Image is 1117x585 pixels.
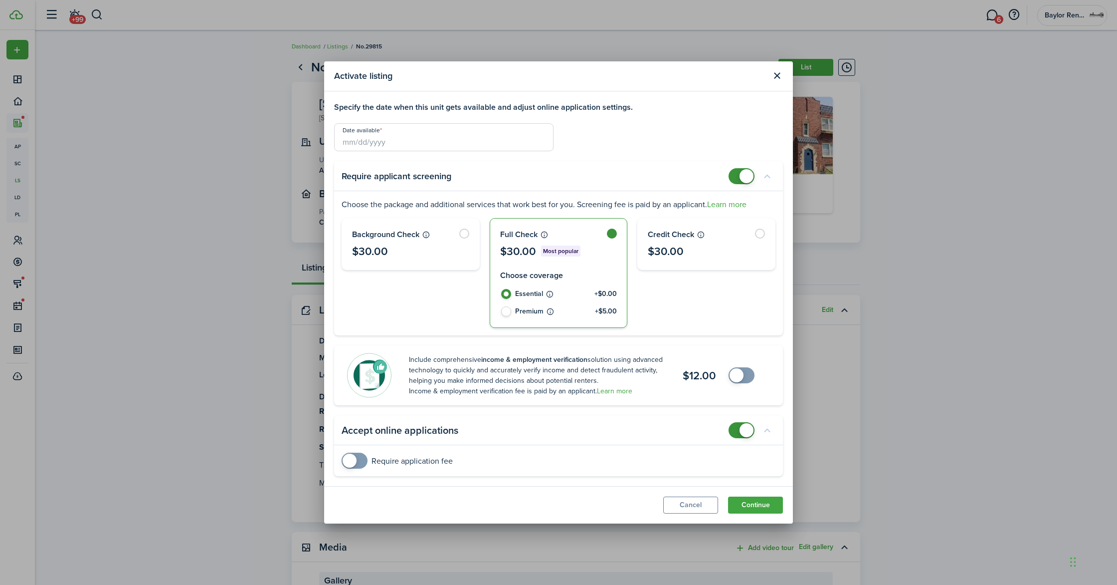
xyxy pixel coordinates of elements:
[342,171,451,181] panel-main-title: Require applicant screening
[342,425,458,436] panel-main-title: Accept online applications
[515,289,617,299] control-radio-card-title: Essential
[500,270,617,282] h4: Choose coverage
[515,306,617,316] control-radio-card-title: Premium
[597,386,632,396] a: Learn more
[768,67,785,84] button: Close modal
[1070,547,1076,577] div: Drag
[409,354,665,396] banner-description: Include comprehensive solution using advanced technology to quickly and accurately verify income ...
[334,123,554,151] input: mm/dd/yyyy
[946,477,1117,585] iframe: Chat Widget
[334,101,783,113] h4: Specify the date when this unit gets available and adjust online application settings.
[342,199,775,211] p: Choose the package and additional services that work best for you. Screening fee is paid by an ap...
[334,66,766,86] modal-title: Activate listing
[728,497,783,514] button: Continue
[594,289,617,299] span: +$0.00
[347,353,391,398] img: Income & employment verification
[595,306,617,316] span: +$5.00
[663,497,718,514] button: Cancel
[481,354,587,365] b: income & employment verification
[707,199,746,210] a: Learn more
[334,199,783,336] panel-main-body: Toggle accordion
[334,453,783,476] panel-main-body: Toggle accordion
[683,367,716,384] b: $12.00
